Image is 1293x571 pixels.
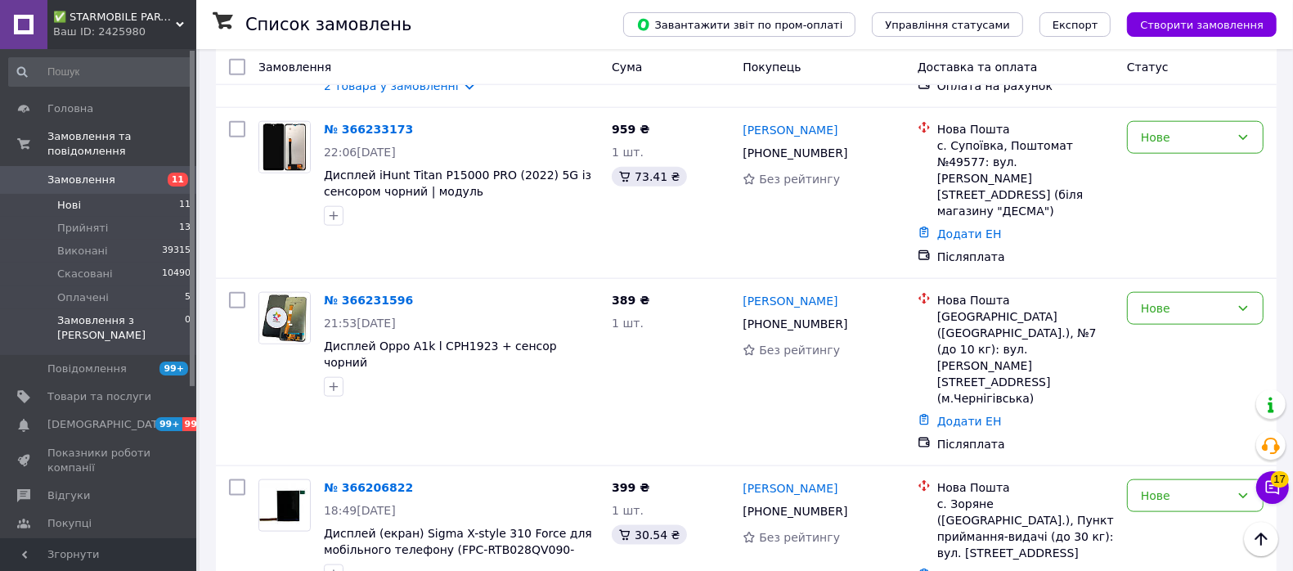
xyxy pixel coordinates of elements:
span: 1 шт. [612,146,644,159]
a: Додати ЕН [937,415,1002,428]
span: Замовлення та повідомлення [47,129,196,159]
div: 30.54 ₴ [612,525,686,545]
a: Фото товару [258,479,311,532]
span: 959 ₴ [612,123,649,136]
button: Чат з покупцем17 [1256,471,1289,504]
a: [PERSON_NAME] [743,122,837,138]
span: Товари та послуги [47,389,151,404]
span: 13 [179,221,191,236]
a: Створити замовлення [1111,17,1277,30]
button: Експорт [1039,12,1111,37]
span: [PHONE_NUMBER] [743,146,847,160]
span: Покупці [47,516,92,531]
div: Нове [1141,299,1230,317]
span: Завантажити звіт по пром-оплаті [636,17,842,32]
span: 21:53[DATE] [324,317,396,330]
span: 22:06[DATE] [324,146,396,159]
div: с. Супоївка, Поштомат №49577: вул. [PERSON_NAME][STREET_ADDRESS] (біля магазину "ДЕСМА") [937,137,1114,219]
button: Управління статусами [872,12,1023,37]
span: Доставка та оплата [918,61,1038,74]
span: 11 [179,198,191,213]
input: Пошук [8,57,192,87]
span: 1 шт. [612,504,644,517]
span: 99+ [155,417,182,431]
span: Без рейтингу [759,344,840,357]
a: 2 товара у замовленні [324,79,459,92]
span: 11 [168,173,188,187]
span: 10490 [162,267,191,281]
img: Фото товару [259,122,310,173]
div: Ваш ID: 2425980 [53,25,196,39]
span: Експорт [1053,19,1098,31]
span: Без рейтингу [759,173,840,186]
span: Виконані [57,244,108,259]
div: Нова Пошта [937,479,1114,496]
span: Замовлення [47,173,115,187]
h1: Список замовлень [245,15,411,34]
a: № 366231596 [324,294,413,307]
button: Завантажити звіт по пром-оплаті [623,12,855,37]
div: 73.41 ₴ [612,167,686,187]
a: [PERSON_NAME] [743,480,837,497]
span: 399 ₴ [612,481,649,494]
span: Без рейтингу [759,531,840,544]
span: Статус [1127,61,1169,74]
div: Післяплата [937,436,1114,452]
div: с. Зоряне ([GEOGRAPHIC_DATA].), Пункт приймання-видачі (до 30 кг): вул. [STREET_ADDRESS] [937,496,1114,561]
div: Нове [1141,128,1230,146]
div: Оплата на рахунок [937,78,1114,94]
img: Фото товару [259,484,310,527]
span: [PHONE_NUMBER] [743,505,847,518]
span: Повідомлення [47,362,127,376]
span: Створити замовлення [1140,19,1264,31]
span: Управління статусами [885,19,1010,31]
button: Створити замовлення [1127,12,1277,37]
span: 389 ₴ [612,294,649,307]
span: 1 шт. [612,317,644,330]
span: [DEMOGRAPHIC_DATA] [47,417,168,432]
span: ✅ STARMOBILE PARTS Інтернет-магазин запчастин для ремонту мобільного телефону та планшета [53,10,176,25]
a: № 366206822 [324,481,413,494]
span: Cума [612,61,642,74]
span: Відгуки [47,488,90,503]
span: 18:49[DATE] [324,504,396,517]
span: 99+ [182,417,209,431]
span: Нові [57,198,81,213]
div: [GEOGRAPHIC_DATA] ([GEOGRAPHIC_DATA].), №7 (до 10 кг): вул. [PERSON_NAME][STREET_ADDRESS] (м.Черн... [937,308,1114,407]
div: Нове [1141,487,1230,505]
span: Замовлення з [PERSON_NAME] [57,313,185,343]
span: 5 [185,290,191,305]
span: Скасовані [57,267,113,281]
div: Нова Пошта [937,292,1114,308]
span: 39315 [162,244,191,259]
span: Прийняті [57,221,108,236]
div: Післяплата [937,249,1114,265]
span: Показники роботи компанії [47,446,151,475]
span: 17 [1271,471,1289,488]
img: Фото товару [259,293,310,344]
a: Дисплей iHunt Titan P15000 PRO (2022) 5G із сенсором чорний | модуль [324,169,591,198]
button: Наверх [1244,522,1278,556]
span: [PHONE_NUMBER] [743,317,847,330]
span: Покупець [743,61,801,74]
a: № 366233173 [324,123,413,136]
span: Головна [47,101,93,116]
a: Фото товару [258,121,311,173]
a: Дисплей Oppo A1k l CPH1923 + сенсор чорний [324,339,557,369]
a: Додати ЕН [937,227,1002,241]
span: Замовлення [258,61,331,74]
a: Фото товару [258,292,311,344]
span: 99+ [159,362,188,375]
a: [PERSON_NAME] [743,293,837,309]
span: 0 [185,313,191,343]
span: Оплачені [57,290,109,305]
div: Нова Пошта [937,121,1114,137]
